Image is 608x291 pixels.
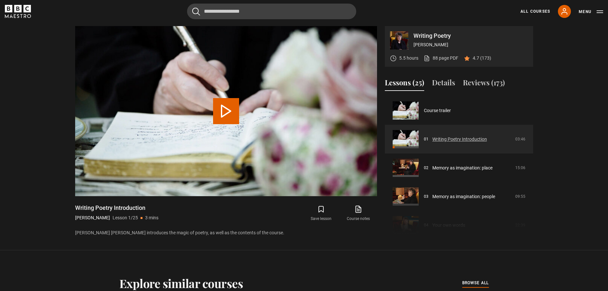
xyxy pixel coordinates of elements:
a: Course trailer [424,107,451,114]
p: 3 mins [145,214,158,221]
h1: Writing Poetry Introduction [75,204,158,212]
h2: Explore similar courses [119,276,243,290]
button: Lessons (25) [385,77,424,91]
a: Memory as imagination: place [432,165,493,171]
p: Lesson 1/25 [113,214,138,221]
a: All Courses [520,8,550,14]
p: 5.5 hours [399,55,418,62]
button: Reviews (173) [463,77,505,91]
button: Toggle navigation [579,8,603,15]
a: 88 page PDF [424,55,458,62]
a: Writing Poetry Introduction [432,136,487,143]
video-js: Video Player [75,26,377,196]
a: Memory as imagination: people [432,193,495,200]
p: [PERSON_NAME] [PERSON_NAME] introduces the magic of poetry, as well as the contents of the course. [75,229,377,236]
button: Submit the search query [192,7,200,16]
p: [PERSON_NAME] [75,214,110,221]
svg: BBC Maestro [5,5,31,18]
button: Save lesson [303,204,340,223]
button: Details [432,77,455,91]
input: Search [187,4,356,19]
a: Course notes [340,204,377,223]
p: Writing Poetry [413,33,528,39]
button: Play Lesson Writing Poetry Introduction [213,98,239,124]
p: 4.7 (173) [473,55,491,62]
a: browse all [462,280,489,287]
p: [PERSON_NAME] [413,41,528,48]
